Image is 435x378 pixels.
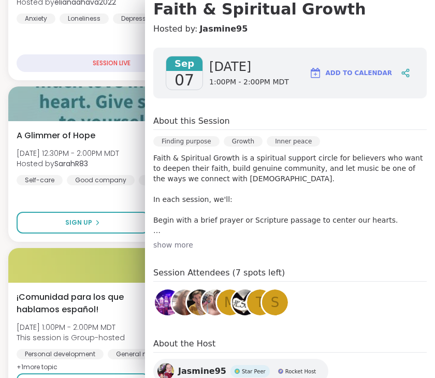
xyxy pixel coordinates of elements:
div: Self-care [17,175,63,185]
span: Star Peer [242,368,266,375]
h4: Hosted by: [153,23,427,35]
span: 1:00PM - 2:00PM MDT [209,77,289,88]
span: [DATE] 1:00PM - 2:00PM MDT [17,322,125,332]
a: dodi [170,288,199,317]
b: SarahR83 [54,158,88,169]
h4: About the Host [153,338,427,353]
div: Self-love [139,175,183,185]
img: dorothyespinosa26 [232,289,258,315]
p: Faith & Spiritual Growth is a spiritual support circle for believers who want to deepen their fai... [153,153,427,236]
span: s [271,293,280,313]
span: t [256,293,264,313]
div: Personal development [17,349,104,359]
a: dorothyespinosa26 [230,288,259,317]
img: Star Peer [235,369,240,374]
div: General mental health [108,349,195,359]
img: ShareWell Logomark [309,67,322,79]
span: [DATE] [209,59,289,75]
div: Growth [224,136,263,147]
span: Jasmine95 [178,365,226,377]
div: Anxiety [17,13,55,24]
a: Jedi_Drew [185,288,214,317]
div: Good company [67,175,135,185]
span: 07 [175,71,194,90]
img: dodi [172,289,198,315]
h4: Session Attendees (7 spots left) [153,267,427,282]
img: Rocket Host [278,369,283,374]
span: ¡Comunidad para los que hablamos español! [17,291,160,316]
img: Shay2Olivia [202,289,228,315]
h4: About this Session [153,115,230,127]
a: t [245,288,274,317]
a: m [215,288,244,317]
span: m [224,293,236,313]
button: Add to Calendar [304,61,397,85]
a: Brandon84 [153,288,182,317]
button: Sign Up [17,212,149,234]
a: Shay2Olivia [200,288,229,317]
span: [DATE] 12:30PM - 2:00PM MDT [17,148,119,158]
img: Jedi_Drew [187,289,213,315]
span: A Glimmer of Hope [17,129,95,142]
div: Loneliness [60,13,109,24]
div: SESSION LIVE [17,54,206,72]
a: Jasmine95 [199,23,248,35]
span: Add to Calendar [326,68,392,78]
span: Hosted by [17,158,119,169]
span: Sign Up [65,218,92,227]
div: Finding purpose [153,136,220,147]
span: Sep [166,56,202,71]
div: show more [153,240,427,250]
div: Depression [113,13,164,24]
img: Brandon84 [155,289,181,315]
span: This session is Group-hosted [17,332,125,343]
a: s [260,288,289,317]
span: Rocket Host [285,368,316,375]
div: Inner peace [267,136,320,147]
